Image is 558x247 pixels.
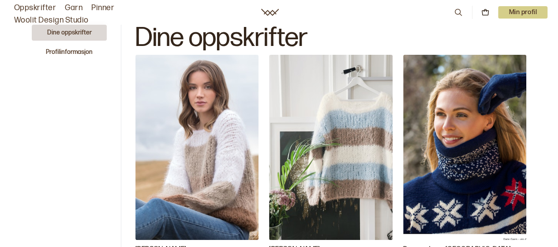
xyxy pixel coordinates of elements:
[32,25,107,41] button: Dine oppskrifter
[32,44,107,60] button: Profilinformasjon
[498,6,547,19] p: Min profil
[498,6,547,19] button: User dropdown
[14,2,56,14] a: Oppskrifter
[269,55,392,240] img: Trine Lise HøysethKari Genser
[261,9,279,16] a: Woolit
[135,25,526,51] h1: Dine oppskrifter
[65,2,82,14] a: Garn
[14,14,89,27] a: Woolit Design Studio
[135,55,258,240] img: Trine Lise HøysethKari Genser
[91,2,114,14] a: Pinner
[403,55,526,240] img: Dale GarnPyeongchang Løshals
